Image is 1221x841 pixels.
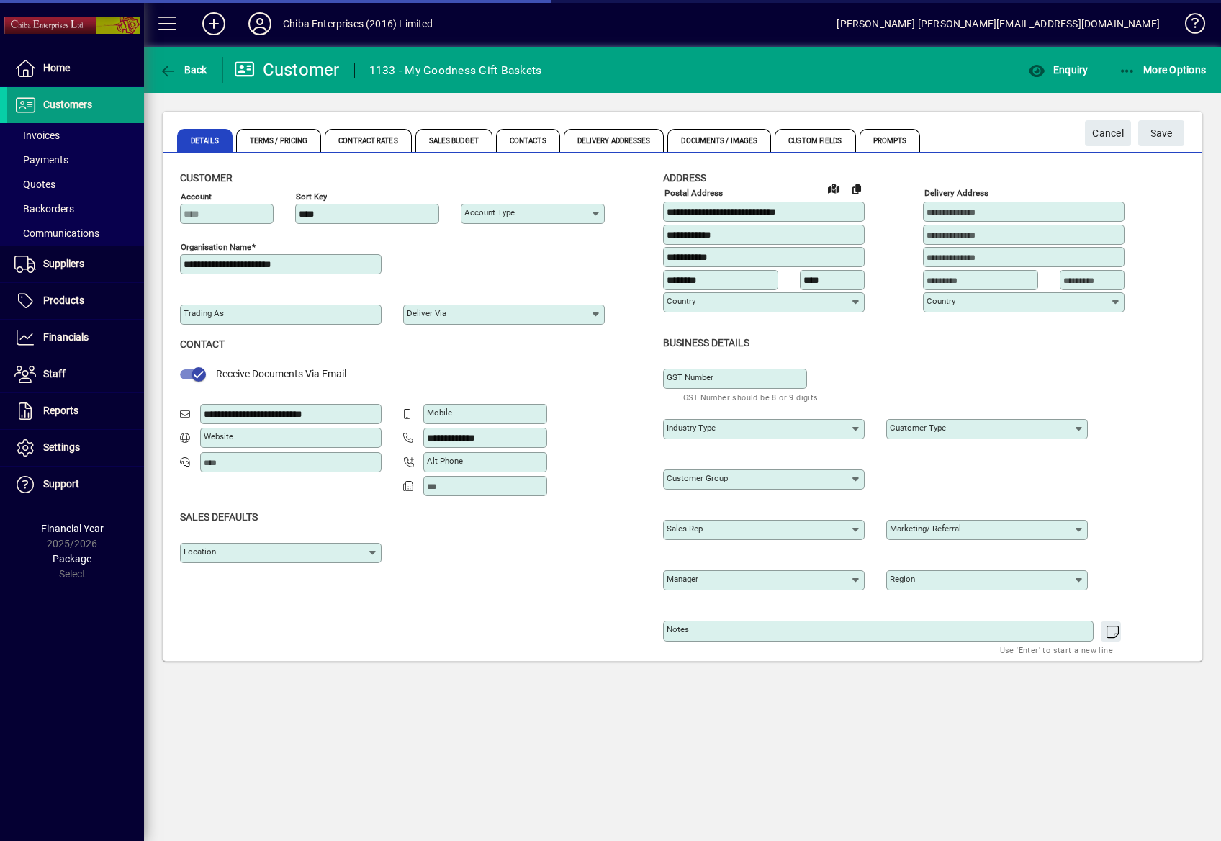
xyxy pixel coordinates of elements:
[216,368,346,379] span: Receive Documents Via Email
[236,129,322,152] span: Terms / Pricing
[407,308,446,318] mat-label: Deliver via
[7,393,144,429] a: Reports
[177,129,233,152] span: Details
[1024,57,1091,83] button: Enquiry
[14,228,99,239] span: Communications
[43,294,84,306] span: Products
[427,456,463,466] mat-label: Alt Phone
[663,337,749,348] span: Business details
[180,338,225,350] span: Contact
[43,99,92,110] span: Customers
[845,177,868,200] button: Copy to Delivery address
[369,59,542,82] div: 1133 - My Goodness Gift Baskets
[667,423,716,433] mat-label: Industry type
[683,389,819,405] mat-hint: GST Number should be 8 or 9 digits
[7,356,144,392] a: Staff
[14,179,55,190] span: Quotes
[1028,64,1088,76] span: Enquiry
[7,172,144,197] a: Quotes
[180,172,233,184] span: Customer
[1000,642,1113,658] mat-hint: Use 'Enter' to start a new line
[41,523,104,534] span: Financial Year
[667,296,695,306] mat-label: Country
[43,478,79,490] span: Support
[43,62,70,73] span: Home
[667,624,689,634] mat-label: Notes
[1092,122,1124,145] span: Cancel
[663,172,706,184] span: Address
[283,12,433,35] div: Chiba Enterprises (2016) Limited
[14,154,68,166] span: Payments
[464,207,515,217] mat-label: Account Type
[890,523,961,534] mat-label: Marketing/ Referral
[822,176,845,199] a: View on map
[496,129,560,152] span: Contacts
[159,64,207,76] span: Back
[1138,120,1184,146] button: Save
[775,129,855,152] span: Custom Fields
[1085,120,1131,146] button: Cancel
[860,129,921,152] span: Prompts
[7,197,144,221] a: Backorders
[7,430,144,466] a: Settings
[1174,3,1203,50] a: Knowledge Base
[180,511,258,523] span: Sales defaults
[7,221,144,246] a: Communications
[234,58,340,81] div: Customer
[7,320,144,356] a: Financials
[667,574,698,584] mat-label: Manager
[43,441,80,453] span: Settings
[144,57,223,83] app-page-header-button: Back
[1150,127,1156,139] span: S
[7,123,144,148] a: Invoices
[14,203,74,215] span: Backorders
[7,246,144,282] a: Suppliers
[191,11,237,37] button: Add
[156,57,211,83] button: Back
[667,129,771,152] span: Documents / Images
[564,129,664,152] span: Delivery Addresses
[181,192,212,202] mat-label: Account
[43,331,89,343] span: Financials
[1115,57,1210,83] button: More Options
[667,372,713,382] mat-label: GST Number
[7,50,144,86] a: Home
[325,129,411,152] span: Contract Rates
[237,11,283,37] button: Profile
[890,423,946,433] mat-label: Customer type
[7,148,144,172] a: Payments
[43,368,66,379] span: Staff
[1119,64,1207,76] span: More Options
[181,242,251,252] mat-label: Organisation name
[7,467,144,503] a: Support
[837,12,1160,35] div: [PERSON_NAME] [PERSON_NAME][EMAIL_ADDRESS][DOMAIN_NAME]
[427,408,452,418] mat-label: Mobile
[415,129,492,152] span: Sales Budget
[184,547,216,557] mat-label: Location
[43,258,84,269] span: Suppliers
[890,574,915,584] mat-label: Region
[667,523,703,534] mat-label: Sales rep
[43,405,78,416] span: Reports
[296,192,327,202] mat-label: Sort key
[204,431,233,441] mat-label: Website
[667,473,728,483] mat-label: Customer group
[1150,122,1173,145] span: ave
[927,296,955,306] mat-label: Country
[184,308,224,318] mat-label: Trading as
[7,283,144,319] a: Products
[53,553,91,565] span: Package
[14,130,60,141] span: Invoices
